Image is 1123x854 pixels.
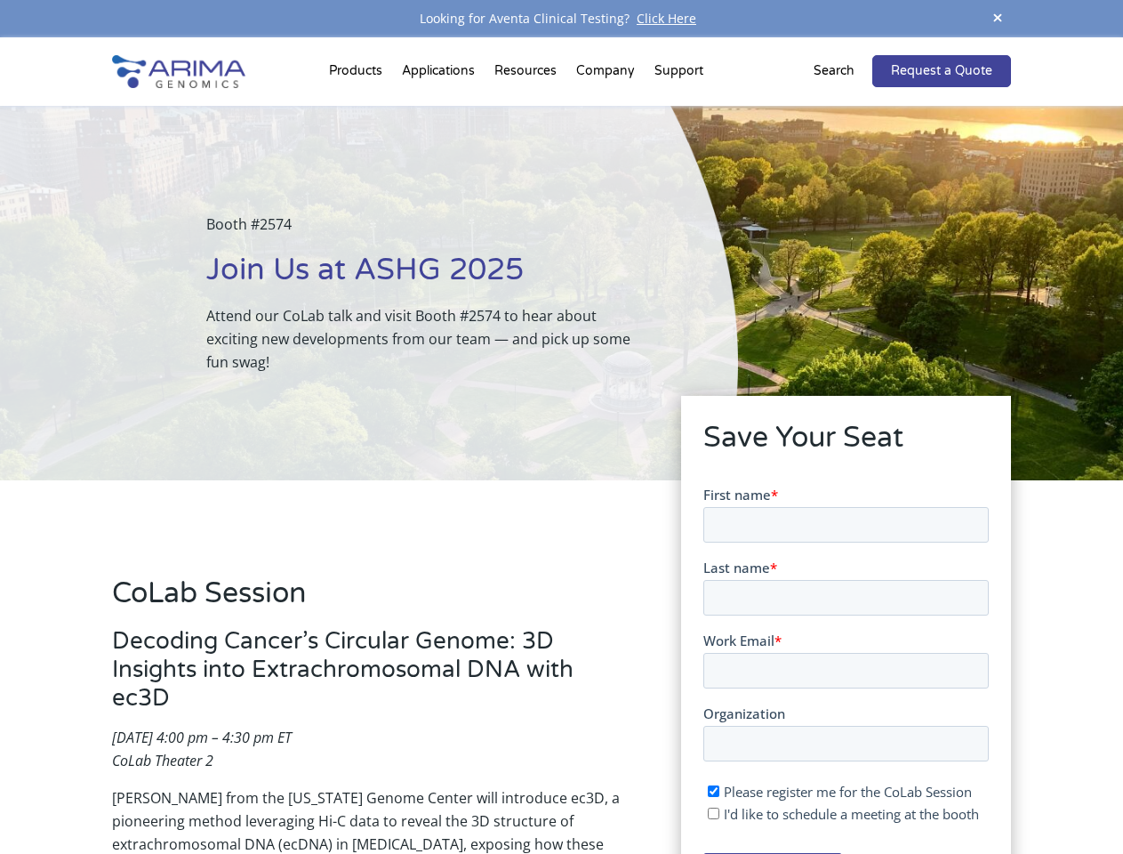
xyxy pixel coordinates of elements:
a: Click Here [630,10,703,27]
h2: Save Your Seat [703,418,989,471]
p: Attend our CoLab talk and visit Booth #2574 to hear about exciting new developments from our team... [206,304,648,374]
div: Looking for Aventa Clinical Testing? [112,7,1010,30]
h1: Join Us at ASHG 2025 [206,250,648,304]
p: Search [814,60,854,83]
em: CoLab Theater 2 [112,751,213,770]
em: [DATE] 4:00 pm – 4:30 pm ET [112,728,292,747]
h2: CoLab Session [112,574,631,627]
p: Booth #2574 [206,213,648,250]
img: Arima-Genomics-logo [112,55,245,88]
a: Request a Quote [872,55,1011,87]
h3: Decoding Cancer’s Circular Genome: 3D Insights into Extrachromosomal DNA with ec3D [112,627,631,726]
